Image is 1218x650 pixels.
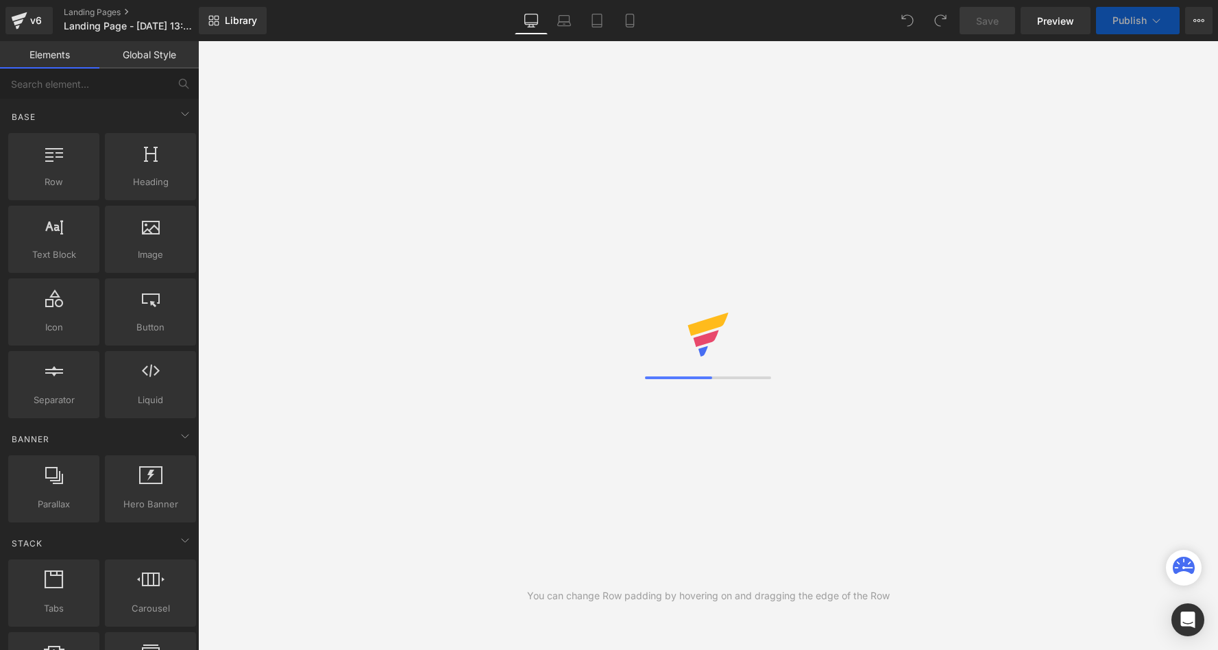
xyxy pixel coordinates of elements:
span: Separator [12,393,95,407]
a: Landing Pages [64,7,221,18]
span: Text Block [12,248,95,262]
button: More [1185,7,1213,34]
button: Undo [894,7,921,34]
span: Image [109,248,192,262]
span: Button [109,320,192,335]
span: Tabs [12,601,95,616]
span: Stack [10,537,44,550]
span: Hero Banner [109,497,192,511]
span: Save [976,14,999,28]
span: Carousel [109,601,192,616]
a: Global Style [99,41,199,69]
span: Preview [1037,14,1074,28]
span: Parallax [12,497,95,511]
span: Library [225,14,257,27]
span: Publish [1112,15,1147,26]
span: Icon [12,320,95,335]
span: Row [12,175,95,189]
div: Open Intercom Messenger [1171,603,1204,636]
div: v6 [27,12,45,29]
a: Laptop [548,7,581,34]
a: Preview [1021,7,1091,34]
span: Landing Page - [DATE] 13:08:40 [64,21,195,32]
a: Tablet [581,7,613,34]
button: Publish [1096,7,1180,34]
div: You can change Row padding by hovering on and dragging the edge of the Row [527,588,890,603]
a: v6 [5,7,53,34]
a: Mobile [613,7,646,34]
span: Heading [109,175,192,189]
span: Liquid [109,393,192,407]
a: Desktop [515,7,548,34]
span: Base [10,110,37,123]
button: Redo [927,7,954,34]
a: New Library [199,7,267,34]
span: Banner [10,433,51,446]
